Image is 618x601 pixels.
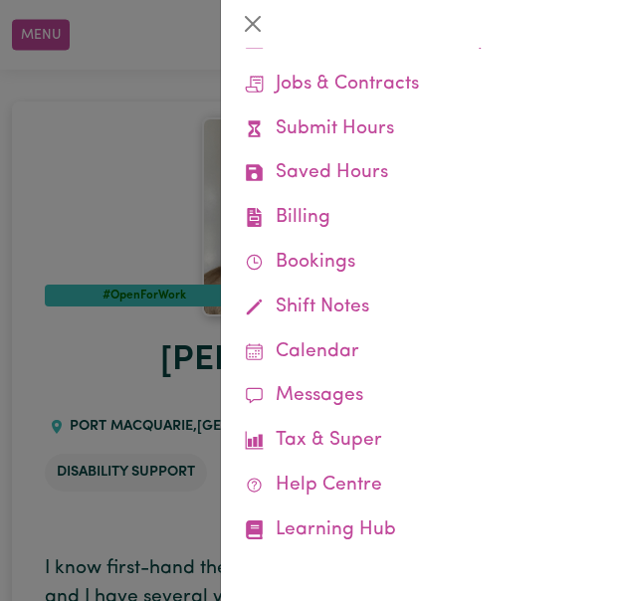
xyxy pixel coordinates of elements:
a: Bookings [237,241,602,286]
a: Submit Hours [237,107,602,152]
a: Calendar [237,330,602,375]
a: Messages [237,374,602,419]
a: Jobs & Contracts [237,63,602,107]
a: Saved Hours [237,151,602,196]
a: Shift Notes [237,286,602,330]
a: Help Centre [237,464,602,508]
a: Tax & Super [237,419,602,464]
a: Billing [237,196,602,241]
button: Close [237,8,269,40]
a: Learning Hub [237,508,602,553]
